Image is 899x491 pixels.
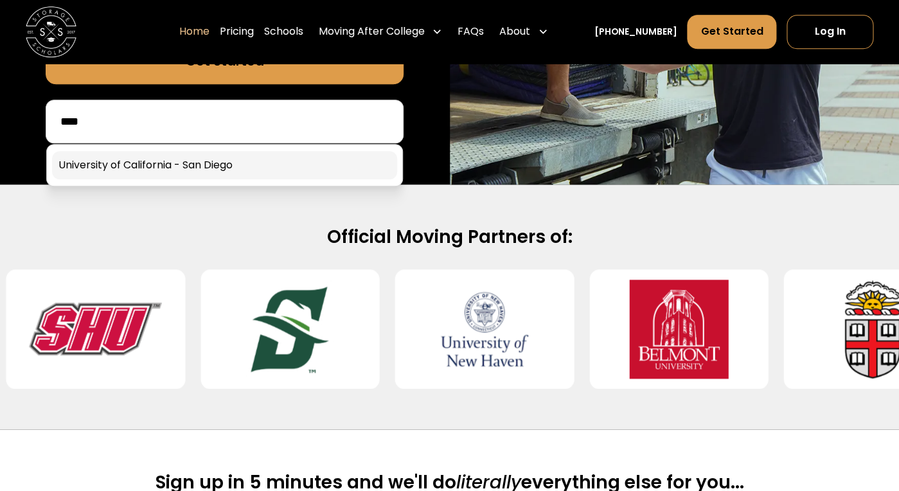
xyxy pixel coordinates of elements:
[610,279,748,378] img: Belmont University
[264,14,303,50] a: Schools
[45,226,854,249] h2: Official Moving Partners of:
[787,15,873,49] a: Log In
[687,15,776,49] a: Get Started
[26,6,77,58] img: Storage Scholars main logo
[221,279,359,378] img: Stetson University
[26,6,77,58] a: home
[499,24,530,40] div: About
[594,25,677,39] a: [PHONE_NUMBER]
[318,24,424,40] div: Moving After College
[179,14,209,50] a: Home
[415,279,553,378] img: University of New Haven
[27,279,165,378] img: Sacred Heart University
[494,14,553,50] div: About
[313,14,447,50] div: Moving After College
[458,14,484,50] a: FAQs
[220,14,254,50] a: Pricing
